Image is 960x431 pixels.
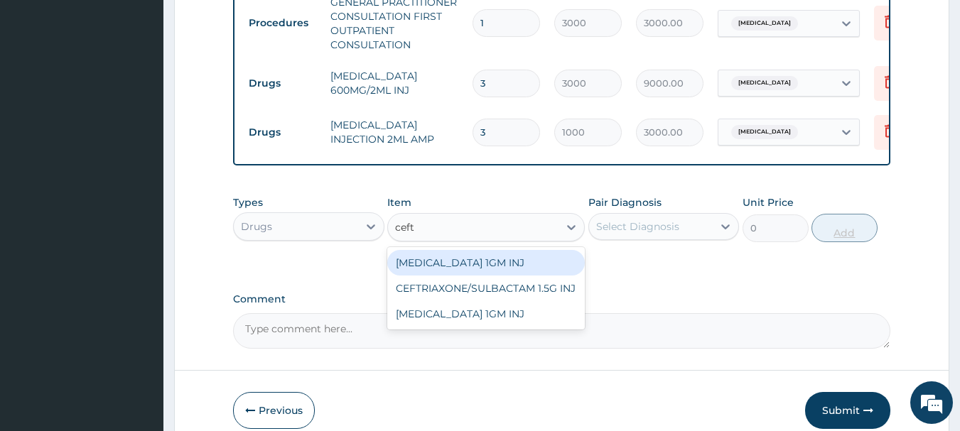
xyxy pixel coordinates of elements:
td: [MEDICAL_DATA] INJECTION 2ML AMP [323,111,465,153]
img: d_794563401_company_1708531726252_794563401 [26,71,58,107]
span: [MEDICAL_DATA] [731,76,798,90]
td: Procedures [242,10,323,36]
td: Drugs [242,70,323,97]
span: We're online! [82,126,196,270]
div: Drugs [241,219,272,234]
div: Select Diagnosis [596,219,679,234]
div: Minimize live chat window [233,7,267,41]
label: Pair Diagnosis [588,195,662,209]
button: Previous [233,392,315,429]
button: Add [811,214,878,242]
div: [MEDICAL_DATA] 1GM INJ [387,250,585,275]
td: [MEDICAL_DATA] 600MG/2ML INJ [323,62,465,104]
td: Drugs [242,119,323,146]
span: [MEDICAL_DATA] [731,125,798,139]
div: CEFTRIAXONE/SULBACTAM 1.5G INJ [387,275,585,301]
label: Comment [233,293,891,305]
button: Submit [805,392,890,429]
div: Chat with us now [74,80,239,98]
label: Types [233,197,263,209]
label: Unit Price [743,195,794,209]
label: Item [387,195,411,209]
span: [MEDICAL_DATA] [731,16,798,31]
div: [MEDICAL_DATA] 1GM INJ [387,301,585,327]
textarea: Type your message and hit 'Enter' [7,283,271,333]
